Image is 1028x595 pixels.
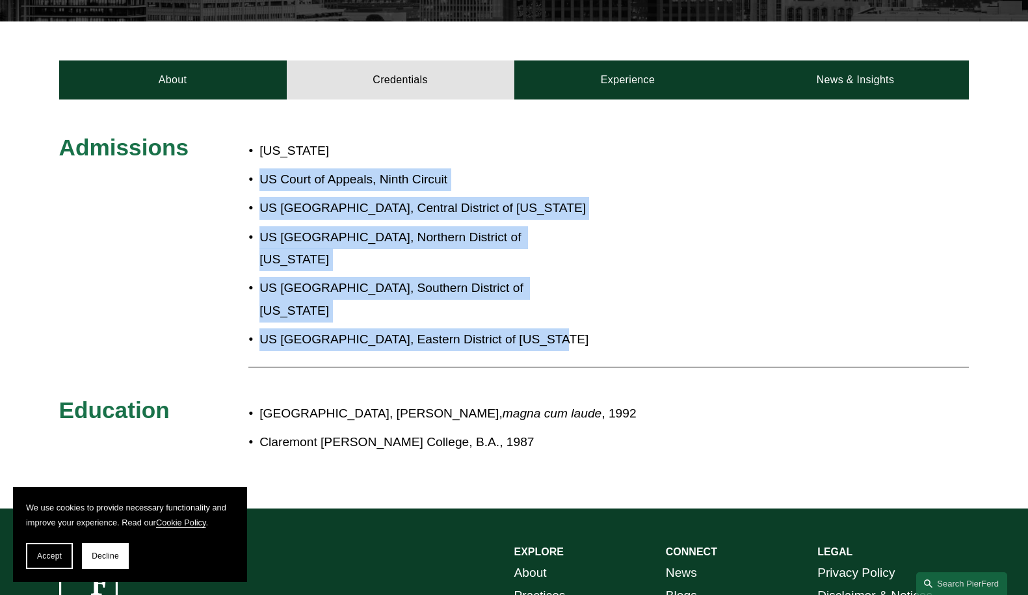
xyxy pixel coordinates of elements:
[259,140,590,163] p: [US_STATE]
[259,431,855,454] p: Claremont [PERSON_NAME] College, B.A., 1987
[916,572,1007,595] a: Search this site
[666,546,717,557] strong: CONNECT
[156,518,206,527] a: Cookie Policy
[59,60,287,99] a: About
[259,403,855,425] p: [GEOGRAPHIC_DATA], [PERSON_NAME], , 1992
[26,543,73,569] button: Accept
[13,487,247,582] section: Cookie banner
[287,60,514,99] a: Credentials
[82,543,129,569] button: Decline
[666,562,697,585] a: News
[514,562,547,585] a: About
[514,60,742,99] a: Experience
[741,60,969,99] a: News & Insights
[259,168,590,191] p: US Court of Appeals, Ninth Circuit
[92,551,119,561] span: Decline
[59,397,170,423] span: Education
[259,328,590,351] p: US [GEOGRAPHIC_DATA], Eastern District of [US_STATE]
[26,500,234,530] p: We use cookies to provide necessary functionality and improve your experience. Read our .
[503,406,602,420] em: magna cum laude
[59,135,189,160] span: Admissions
[514,546,564,557] strong: EXPLORE
[817,546,852,557] strong: LEGAL
[259,226,590,271] p: US [GEOGRAPHIC_DATA], Northern District of [US_STATE]
[259,277,590,322] p: US [GEOGRAPHIC_DATA], Southern District of [US_STATE]
[37,551,62,561] span: Accept
[259,197,590,220] p: US [GEOGRAPHIC_DATA], Central District of [US_STATE]
[817,562,895,585] a: Privacy Policy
